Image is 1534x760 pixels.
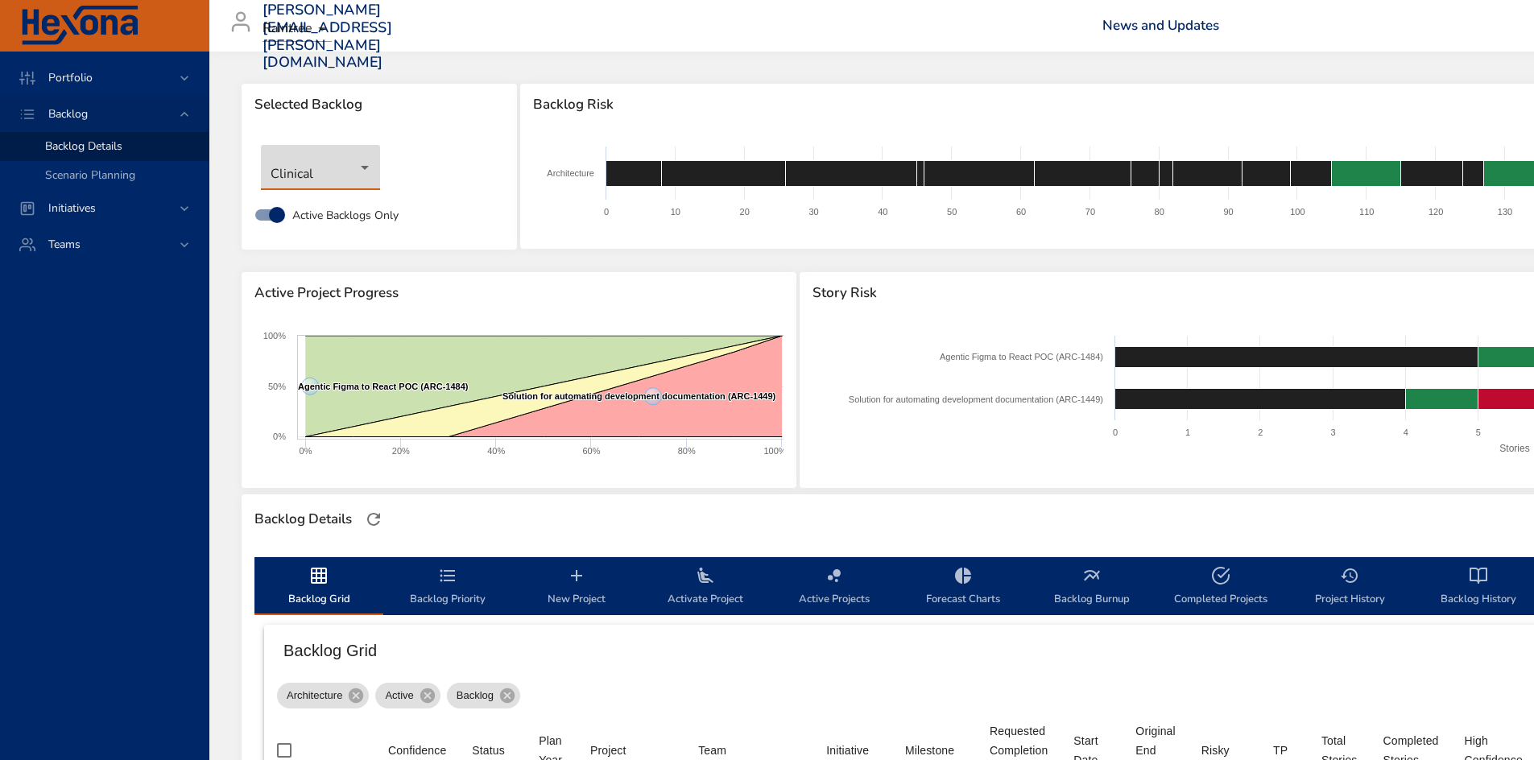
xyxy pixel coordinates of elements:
[947,207,957,217] text: 50
[388,741,446,760] div: Sort
[375,683,440,708] div: Active
[1201,741,1230,760] div: Risky
[1201,741,1230,760] div: Sort
[1273,741,1288,760] div: Sort
[698,741,726,760] div: Sort
[698,741,800,760] span: Team
[300,446,312,456] text: 0%
[298,382,469,391] text: Agentic Figma to React POC (ARC-1484)
[1429,207,1443,217] text: 120
[590,741,672,760] span: Project
[826,741,869,760] div: Initiative
[292,207,399,224] span: Active Backlogs Only
[905,741,964,760] span: Milestone
[362,507,386,531] button: Refresh Page
[263,16,332,42] div: Raintree
[940,352,1103,361] text: Agentic Figma to React POC (ARC-1484)
[1273,741,1288,760] div: TP
[263,2,392,71] h3: [PERSON_NAME][EMAIL_ADDRESS][PERSON_NAME][DOMAIN_NAME]
[1185,427,1190,437] text: 1
[651,566,760,609] span: Activate Project
[590,741,626,760] div: Project
[826,741,869,760] div: Sort
[1037,566,1147,609] span: Backlog Burnup
[277,688,352,704] span: Architecture
[1476,427,1481,437] text: 5
[604,207,609,217] text: 0
[1499,443,1529,454] text: Stories
[392,446,410,456] text: 20%
[1085,207,1095,217] text: 70
[250,506,357,532] div: Backlog Details
[35,200,109,216] span: Initiatives
[779,566,889,609] span: Active Projects
[698,741,726,760] div: Team
[472,741,505,760] div: Status
[45,138,122,154] span: Backlog Details
[375,688,423,704] span: Active
[548,168,595,178] text: Architecture
[277,683,369,708] div: Architecture
[35,237,93,252] span: Teams
[447,683,520,708] div: Backlog
[809,207,819,217] text: 30
[1166,566,1276,609] span: Completed Projects
[763,446,786,456] text: 100%
[1295,566,1404,609] span: Project History
[908,566,1018,609] span: Forecast Charts
[447,688,503,704] span: Backlog
[1258,427,1263,437] text: 2
[35,70,105,85] span: Portfolio
[671,207,680,217] text: 10
[487,446,505,456] text: 40%
[1201,741,1247,760] span: Risky
[905,741,954,760] div: Sort
[19,6,140,46] img: Hexona
[905,741,954,760] div: Milestone
[502,391,776,401] text: Solution for automating development documentation (ARC-1449)
[1224,207,1234,217] text: 90
[472,741,505,760] div: Sort
[1359,207,1374,217] text: 110
[388,741,446,760] div: Confidence
[268,382,286,391] text: 50%
[263,331,286,341] text: 100%
[1102,16,1219,35] a: News and Updates
[1113,427,1118,437] text: 0
[472,741,513,760] span: Status
[582,446,600,456] text: 60%
[879,207,888,217] text: 40
[849,394,1103,404] text: Solution for automating development documentation (ARC-1449)
[678,446,696,456] text: 80%
[254,285,784,301] span: Active Project Progress
[254,97,504,113] span: Selected Backlog
[35,106,101,122] span: Backlog
[264,566,374,609] span: Backlog Grid
[1016,207,1026,217] text: 60
[1155,207,1164,217] text: 80
[826,741,879,760] span: Initiative
[1330,427,1335,437] text: 3
[45,167,135,183] span: Scenario Planning
[1403,427,1408,437] text: 4
[1498,207,1512,217] text: 130
[590,741,626,760] div: Sort
[393,566,502,609] span: Backlog Priority
[1291,207,1305,217] text: 100
[261,145,380,190] div: Clinical
[522,566,631,609] span: New Project
[1424,566,1533,609] span: Backlog History
[273,432,286,441] text: 0%
[740,207,750,217] text: 20
[1273,741,1296,760] span: TP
